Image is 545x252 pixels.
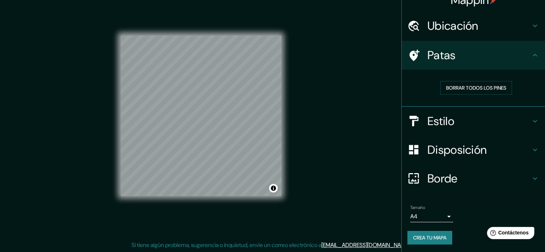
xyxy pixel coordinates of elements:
canvas: Mapa [121,35,281,196]
font: Si tiene algún problema, sugerencia o inquietud, envíe un correo electrónico a [132,241,321,249]
font: A4 [410,213,417,220]
div: Ubicación [402,11,545,40]
div: Patas [402,41,545,70]
font: Disposición [427,142,487,157]
div: Estilo [402,107,545,135]
div: Borde [402,164,545,193]
font: Borrar todos los pines [446,85,506,91]
font: Estilo [427,114,454,129]
font: Tamaño [410,205,425,210]
iframe: Lanzador de widgets de ayuda [481,224,537,244]
font: Patas [427,48,456,63]
font: Borde [427,171,458,186]
button: Borrar todos los pines [440,81,512,95]
div: A4 [410,211,453,222]
button: Crea tu mapa [407,231,452,244]
button: Activar o desactivar atribución [269,184,278,192]
font: Ubicación [427,18,478,33]
div: Disposición [402,135,545,164]
font: Crea tu mapa [413,234,446,241]
a: [EMAIL_ADDRESS][DOMAIN_NAME] [321,241,410,249]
